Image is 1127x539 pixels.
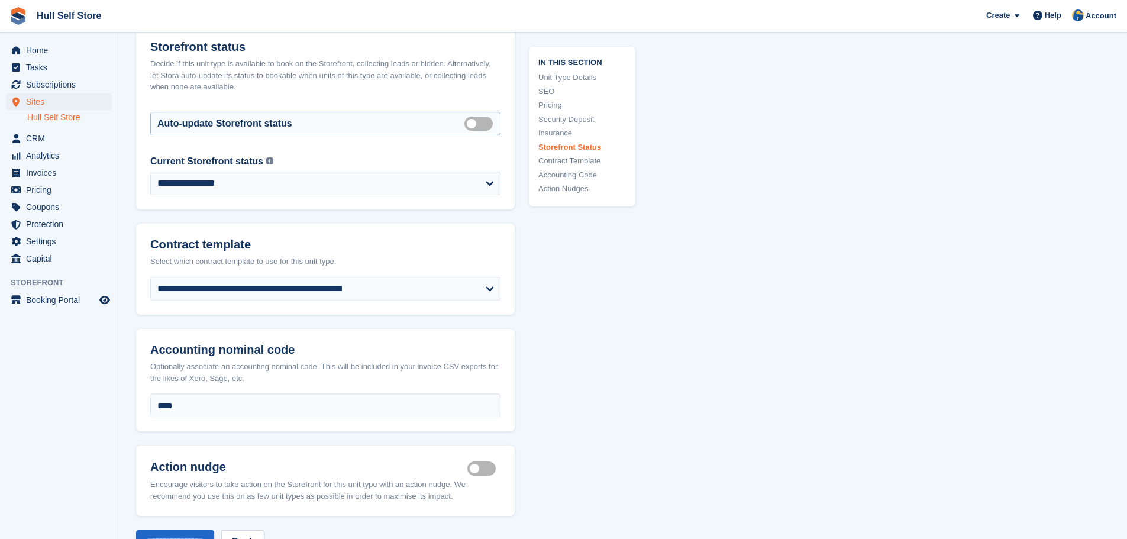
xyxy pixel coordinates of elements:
[150,40,500,54] h2: Storefront status
[1072,9,1084,21] img: Hull Self Store
[26,164,97,181] span: Invoices
[6,292,112,308] a: menu
[26,130,97,147] span: CRM
[26,182,97,198] span: Pricing
[538,155,626,167] a: Contract Template
[26,250,97,267] span: Capital
[26,233,97,250] span: Settings
[538,56,626,67] span: In this section
[538,183,626,195] a: Action Nudges
[6,250,112,267] a: menu
[1086,10,1116,22] span: Account
[538,127,626,139] a: Insurance
[467,468,500,470] label: Is active
[26,59,97,76] span: Tasks
[32,6,106,25] a: Hull Self Store
[26,199,97,215] span: Coupons
[26,216,97,233] span: Protection
[11,277,118,289] span: Storefront
[150,343,500,357] h2: Accounting nominal code
[6,130,112,147] a: menu
[6,199,112,215] a: menu
[538,113,626,125] a: Security Deposit
[150,479,500,502] div: Encourage visitors to take action on the Storefront for this unit type with an action nudge. We r...
[26,76,97,93] span: Subscriptions
[986,9,1010,21] span: Create
[6,76,112,93] a: menu
[27,112,112,123] a: Hull Self Store
[538,72,626,83] a: Unit Type Details
[9,7,27,25] img: stora-icon-8386f47178a22dfd0bd8f6a31ec36ba5ce8667c1dd55bd0f319d3a0aa187defe.svg
[150,58,500,93] div: Decide if this unit type is available to book on the Storefront, collecting leads or hidden. Alte...
[26,147,97,164] span: Analytics
[6,164,112,181] a: menu
[26,93,97,110] span: Sites
[6,42,112,59] a: menu
[538,141,626,153] a: Storefront Status
[98,293,112,307] a: Preview store
[6,216,112,233] a: menu
[150,238,500,251] h2: Contract template
[150,154,263,169] label: Current Storefront status
[26,42,97,59] span: Home
[266,157,273,164] img: icon-info-grey-7440780725fd019a000dd9b08b2336e03edf1995a4989e88bcd33f0948082b44.svg
[150,256,500,267] div: Select which contract template to use for this unit type.
[150,460,467,474] h2: Action nudge
[464,122,498,124] label: Auto manage storefront status
[150,361,500,384] div: Optionally associate an accounting nominal code. This will be included in your invoice CSV export...
[6,147,112,164] a: menu
[157,117,292,131] label: Auto-update Storefront status
[538,85,626,97] a: SEO
[538,169,626,180] a: Accounting Code
[6,93,112,110] a: menu
[6,233,112,250] a: menu
[6,182,112,198] a: menu
[1045,9,1061,21] span: Help
[26,292,97,308] span: Booking Portal
[538,99,626,111] a: Pricing
[6,59,112,76] a: menu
